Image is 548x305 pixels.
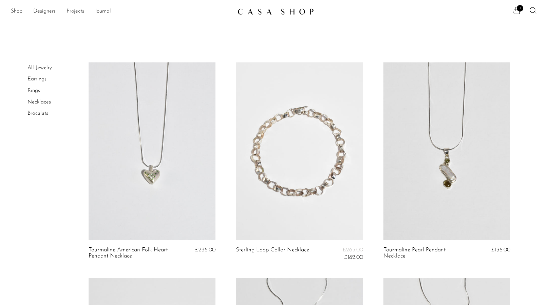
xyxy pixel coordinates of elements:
[491,247,510,253] span: £136.00
[11,6,232,17] ul: NEW HEADER MENU
[67,7,84,16] a: Projects
[33,7,56,16] a: Designers
[89,247,173,260] a: Tourmaline American Folk Heart Pendant Necklace
[383,247,468,260] a: Tourmaline Pearl Pendant Necklace
[343,247,363,253] span: £265.00
[95,7,111,16] a: Journal
[27,76,46,82] a: Earrings
[11,6,232,17] nav: Desktop navigation
[236,247,309,261] a: Sterling Loop Collar Necklace
[27,65,52,71] a: All Jewelry
[344,254,363,260] span: £182.00
[27,99,51,105] a: Necklaces
[517,5,523,12] span: 1
[27,111,48,116] a: Bracelets
[195,247,215,253] span: £235.00
[11,7,22,16] a: Shop
[27,88,40,93] a: Rings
